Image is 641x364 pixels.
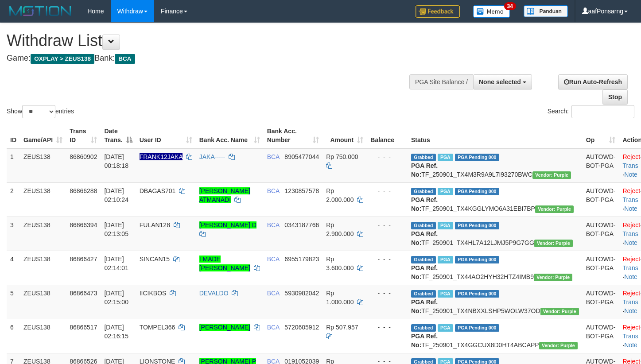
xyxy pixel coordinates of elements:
b: PGA Ref. No: [411,264,438,280]
span: Rp 2.000.000 [326,187,354,203]
span: Copy 0343187766 to clipboard [284,221,319,228]
a: Reject [622,187,640,194]
span: PGA Pending [455,154,499,161]
a: I MADE [PERSON_NAME] [199,256,250,271]
span: 86860902 [70,153,97,160]
span: [DATE] 02:10:24 [104,187,128,203]
span: Copy 1230857578 to clipboard [284,187,319,194]
span: BCA [267,256,280,263]
span: 86866394 [70,221,97,228]
td: TF_250901_TX4M3R9A9L7I93270BWC [408,148,583,183]
span: [DATE] 02:14:01 [104,256,128,271]
span: [DATE] 02:15:00 [104,290,128,306]
td: TF_250901_TX4GGCUX8D0HT4ABCAPP [408,319,583,353]
th: Op: activate to sort column ascending [583,123,619,148]
a: Run Auto-Refresh [558,74,628,89]
td: 6 [7,319,20,353]
span: Vendor URL: https://trx4.1velocity.biz [532,171,571,179]
span: BCA [115,54,135,64]
td: 2 [7,182,20,217]
span: Rp 1.000.000 [326,290,354,306]
b: PGA Ref. No: [411,196,438,212]
span: Grabbed [411,324,436,332]
span: 86866427 [70,256,97,263]
th: Bank Acc. Name: activate to sort column ascending [196,123,264,148]
span: Marked by aafpengsreynich [438,324,453,332]
span: 34 [504,2,516,10]
a: Note [624,341,637,349]
span: OXPLAY > ZEUS138 [31,54,94,64]
span: TOMPEL366 [140,324,175,331]
h1: Withdraw List [7,32,419,50]
span: Grabbed [411,290,436,298]
a: [PERSON_NAME] D [199,221,256,228]
div: - - - [370,152,404,161]
a: Stop [602,89,628,105]
a: JAKA----- [199,153,225,160]
span: Rp 507.957 [326,324,358,331]
span: IICIKBOS [140,290,167,297]
a: Reject [622,256,640,263]
span: Grabbed [411,154,436,161]
label: Show entries [7,105,74,118]
span: Rp 3.600.000 [326,256,354,271]
div: - - - [370,323,404,332]
span: Vendor URL: https://trx4.1velocity.biz [535,205,574,213]
td: ZEUS138 [20,217,66,251]
span: Marked by aafpengsreynich [438,154,453,161]
span: Marked by aafpengsreynich [438,222,453,229]
img: Button%20Memo.svg [473,5,510,18]
td: AUTOWD-BOT-PGA [583,182,619,217]
span: [DATE] 02:16:15 [104,324,128,340]
td: AUTOWD-BOT-PGA [583,285,619,319]
a: [PERSON_NAME] ATMANADI [199,187,250,203]
span: Copy 5930982042 to clipboard [284,290,319,297]
td: ZEUS138 [20,285,66,319]
th: Balance [367,123,408,148]
a: Reject [622,153,640,160]
span: 86866517 [70,324,97,331]
span: Copy 6955179823 to clipboard [284,256,319,263]
a: Note [624,239,637,246]
th: Amount: activate to sort column ascending [322,123,367,148]
a: Reject [622,290,640,297]
span: PGA Pending [455,324,499,332]
td: 3 [7,217,20,251]
span: Grabbed [411,188,436,195]
td: 5 [7,285,20,319]
th: Trans ID: activate to sort column ascending [66,123,101,148]
td: AUTOWD-BOT-PGA [583,251,619,285]
button: None selected [473,74,532,89]
td: TF_250901_TX44AO2HYH32HTZ4IMB9 [408,251,583,285]
b: PGA Ref. No: [411,298,438,314]
td: ZEUS138 [20,251,66,285]
span: Vendor URL: https://trx4.1velocity.biz [539,342,578,349]
div: PGA Site Balance / [409,74,473,89]
th: ID [7,123,20,148]
span: Grabbed [411,222,436,229]
td: AUTOWD-BOT-PGA [583,148,619,183]
span: Copy 5720605912 to clipboard [284,324,319,331]
b: PGA Ref. No: [411,230,438,246]
td: ZEUS138 [20,182,66,217]
input: Search: [571,105,634,118]
span: None selected [479,78,521,85]
span: PGA Pending [455,188,499,195]
span: Nama rekening ada tanda titik/strip, harap diedit [140,153,183,160]
span: SINCAN15 [140,256,170,263]
img: panduan.png [524,5,568,17]
td: 1 [7,148,20,183]
span: BCA [267,153,280,160]
a: Reject [622,221,640,228]
span: 86866473 [70,290,97,297]
b: PGA Ref. No: [411,162,438,178]
td: TF_250901_TX4KGGLYMO6A31EBI7BP [408,182,583,217]
a: Note [624,273,637,280]
a: DEVALDO [199,290,229,297]
span: PGA Pending [455,222,499,229]
span: 86866288 [70,187,97,194]
td: TF_250901_TX4NBXXLSHP5WOLW37OD [408,285,583,319]
div: - - - [370,255,404,263]
span: Vendor URL: https://trx4.1velocity.biz [540,308,579,315]
span: Grabbed [411,256,436,263]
